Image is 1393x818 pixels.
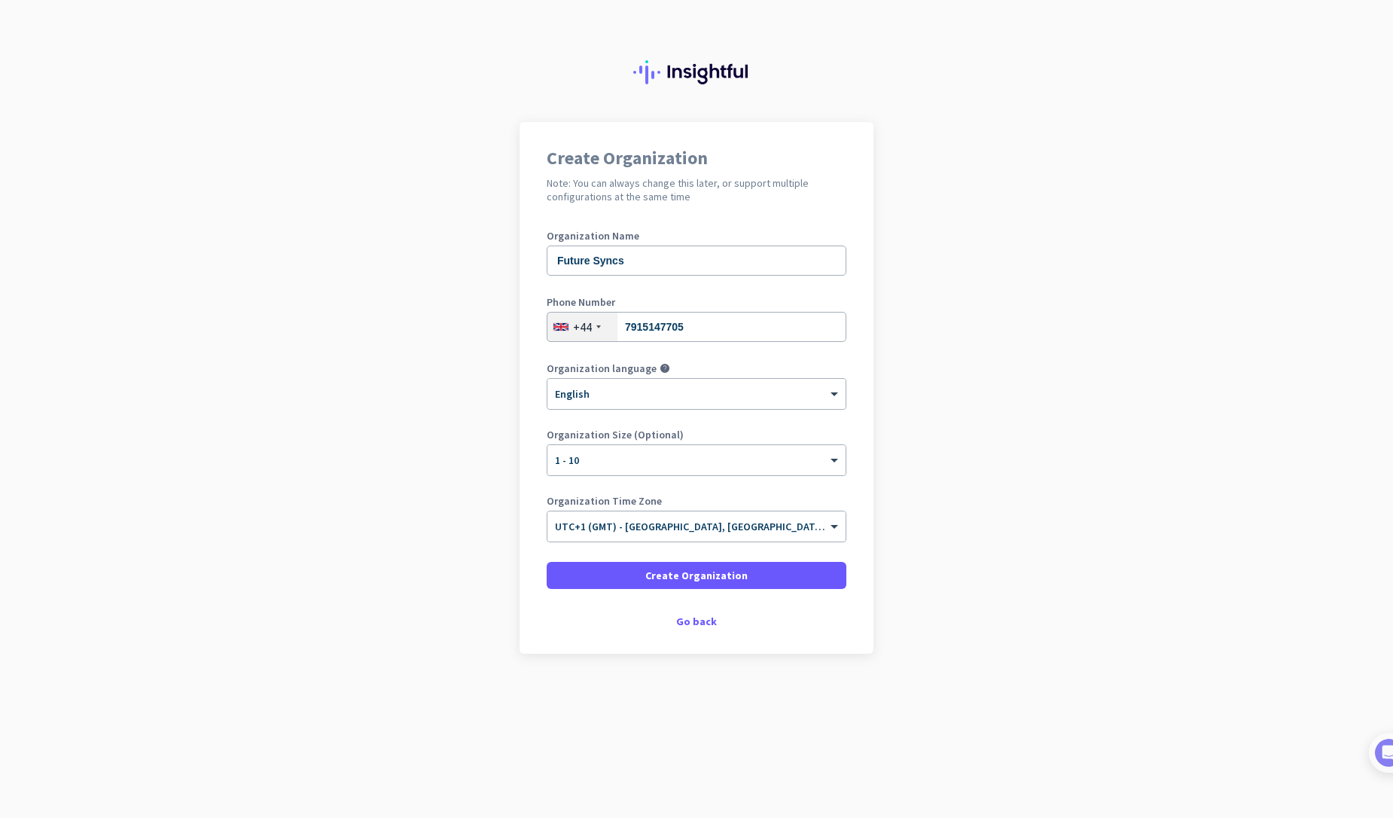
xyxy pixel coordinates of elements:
[547,246,846,276] input: What is the name of your organization?
[547,496,846,506] label: Organization Time Zone
[547,429,846,440] label: Organization Size (Optional)
[547,616,846,627] div: Go back
[633,60,760,84] img: Insightful
[547,230,846,241] label: Organization Name
[547,149,846,167] h1: Create Organization
[547,363,657,374] label: Organization language
[547,297,846,307] label: Phone Number
[547,562,846,589] button: Create Organization
[547,176,846,203] h2: Note: You can always change this later, or support multiple configurations at the same time
[547,312,846,342] input: 121 234 5678
[573,319,592,334] div: +44
[660,363,670,374] i: help
[645,568,748,583] span: Create Organization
